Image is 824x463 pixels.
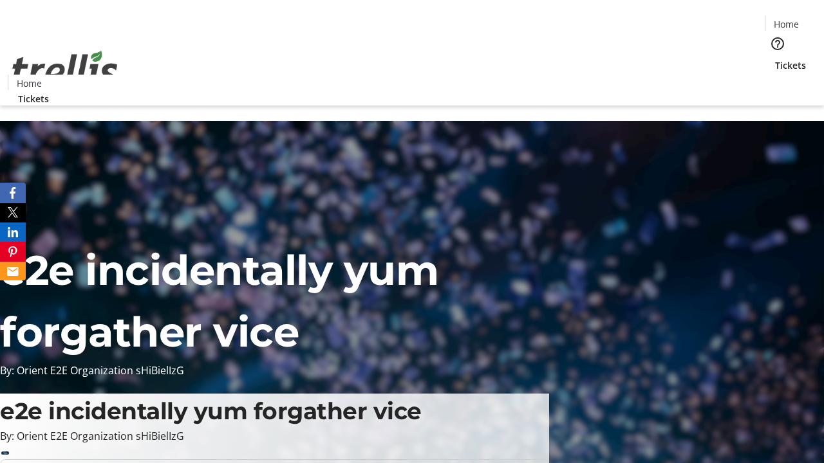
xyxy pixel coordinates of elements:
a: Tickets [765,59,816,72]
span: Tickets [18,92,49,105]
a: Tickets [8,92,59,105]
span: Home [774,17,799,31]
button: Help [765,31,791,57]
img: Orient E2E Organization sHiBielIzG's Logo [8,37,122,101]
a: Home [765,17,807,31]
span: Home [17,77,42,90]
a: Home [8,77,50,90]
span: Tickets [775,59,806,72]
button: Cart [765,72,791,98]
